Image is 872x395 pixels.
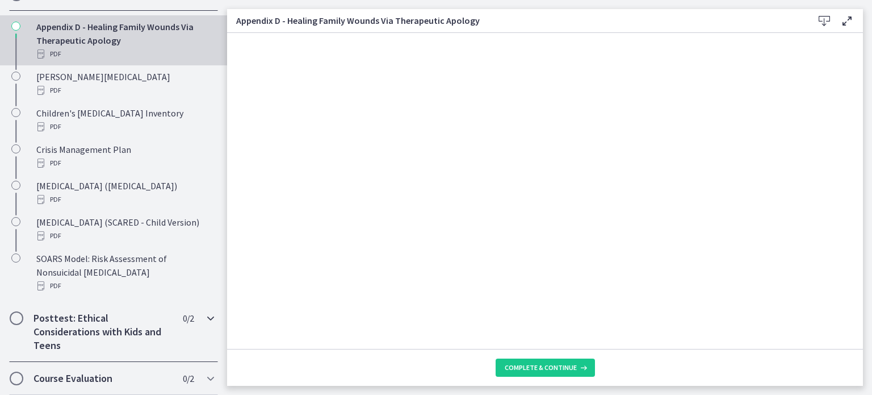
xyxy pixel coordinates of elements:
[36,215,213,243] div: [MEDICAL_DATA] (SCARED - Child Version)
[36,120,213,134] div: PDF
[36,70,213,97] div: [PERSON_NAME][MEDICAL_DATA]
[36,84,213,97] div: PDF
[236,14,795,27] h3: Appendix D - Healing Family Wounds Via Therapeutic Apology
[36,20,213,61] div: Appendix D - Healing Family Wounds Via Therapeutic Apology
[496,359,595,377] button: Complete & continue
[183,311,194,325] span: 0 / 2
[505,363,577,372] span: Complete & continue
[183,372,194,385] span: 0 / 2
[36,156,213,170] div: PDF
[36,143,213,170] div: Crisis Management Plan
[36,193,213,206] div: PDF
[36,252,213,293] div: SOARS Model: Risk Assessment of Nonsuicidal [MEDICAL_DATA]
[33,311,172,352] h2: Posttest: Ethical Considerations with Kids and Teens
[33,372,172,385] h2: Course Evaluation
[36,279,213,293] div: PDF
[36,47,213,61] div: PDF
[36,106,213,134] div: Children's [MEDICAL_DATA] Inventory
[36,179,213,206] div: [MEDICAL_DATA] ([MEDICAL_DATA])
[36,229,213,243] div: PDF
